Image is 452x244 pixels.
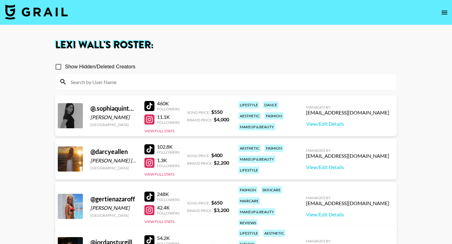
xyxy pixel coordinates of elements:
a: View/Edit Details [306,121,389,127]
div: 42.4K [157,204,180,211]
div: 102.8K [157,144,180,150]
div: Managed By [306,148,389,153]
div: fashion [239,186,257,194]
div: 1.3K [157,157,180,163]
div: Followers [157,163,180,168]
span: Song Price: [187,110,210,115]
div: Followers [157,150,180,155]
div: makeup & beauty [239,156,275,163]
div: lifestyle [239,167,259,174]
button: View Full Stats [144,172,174,177]
h1: Lexi Wall 's Roster: [55,40,397,50]
div: [EMAIL_ADDRESS][DOMAIN_NAME] [306,153,389,159]
span: Song Price: [187,201,210,205]
div: Followers [157,197,180,202]
div: lifestyle [239,101,259,109]
div: skincare [261,186,282,194]
div: 11.1K [157,114,180,120]
button: View Full Stats [144,219,174,224]
span: Brand Price: [187,208,213,213]
div: [EMAIL_ADDRESS][DOMAIN_NAME] [306,109,389,116]
div: aesthetic [263,230,285,237]
div: Managed By [306,105,389,109]
div: @ darcyeallen [90,148,137,156]
div: makeup & beauty [239,208,275,215]
input: Search by User Name [67,77,393,87]
div: Managed By [306,239,389,243]
div: fashion [265,145,283,152]
div: haircare [239,197,260,204]
strong: $ 550 [211,109,223,115]
div: aesthetic [239,145,261,152]
div: aesthetic [239,112,261,119]
button: View Full Stats [144,129,174,133]
strong: $ 2,200 [214,160,229,166]
div: [PERSON_NAME] [PERSON_NAME] [90,157,137,164]
img: Grail Talent [5,4,68,19]
strong: $ 4,000 [214,116,229,122]
span: Show Hidden/Deleted Creators [65,63,136,71]
div: @ gertienazaroff [90,195,137,203]
div: [EMAIL_ADDRESS][DOMAIN_NAME] [306,200,389,206]
div: dance [263,101,278,109]
div: reviews [239,219,257,226]
span: Brand Price: [187,161,213,166]
strong: $ 650 [211,199,223,205]
div: Followers [157,120,180,125]
a: View/Edit Details [306,211,389,218]
div: [GEOGRAPHIC_DATA] [90,166,137,170]
strong: $ 400 [211,152,223,158]
div: 460K [157,100,180,107]
span: Brand Price: [187,118,213,122]
a: View/Edit Details [306,164,389,170]
div: Managed By [306,195,389,200]
span: Song Price: [187,153,210,158]
div: @ .sophiaquintero [90,104,137,112]
div: lifestyle [239,230,259,237]
div: makeup & beauty [239,123,275,130]
div: Followers [157,211,180,215]
div: 54.2K [157,235,180,241]
div: Followers [157,107,180,111]
div: [PERSON_NAME] [90,114,137,120]
strong: $ 3,200 [214,207,229,213]
div: [GEOGRAPHIC_DATA] [90,122,137,127]
div: fashion [265,112,283,119]
button: open drawer [438,6,451,19]
div: 248K [157,191,180,197]
div: [PERSON_NAME] [90,205,137,211]
div: [GEOGRAPHIC_DATA] [90,213,137,218]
